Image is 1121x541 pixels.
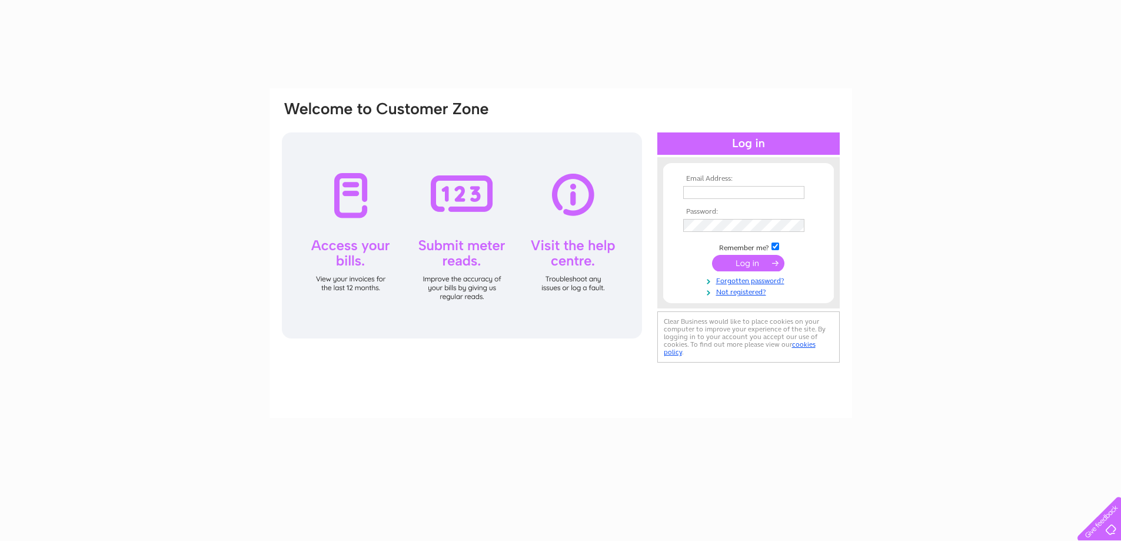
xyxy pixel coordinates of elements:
[680,175,817,183] th: Email Address:
[683,274,817,286] a: Forgotten password?
[712,255,784,271] input: Submit
[680,241,817,253] td: Remember me?
[657,311,840,363] div: Clear Business would like to place cookies on your computer to improve your experience of the sit...
[664,340,816,356] a: cookies policy
[680,208,817,216] th: Password:
[683,286,817,297] a: Not registered?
